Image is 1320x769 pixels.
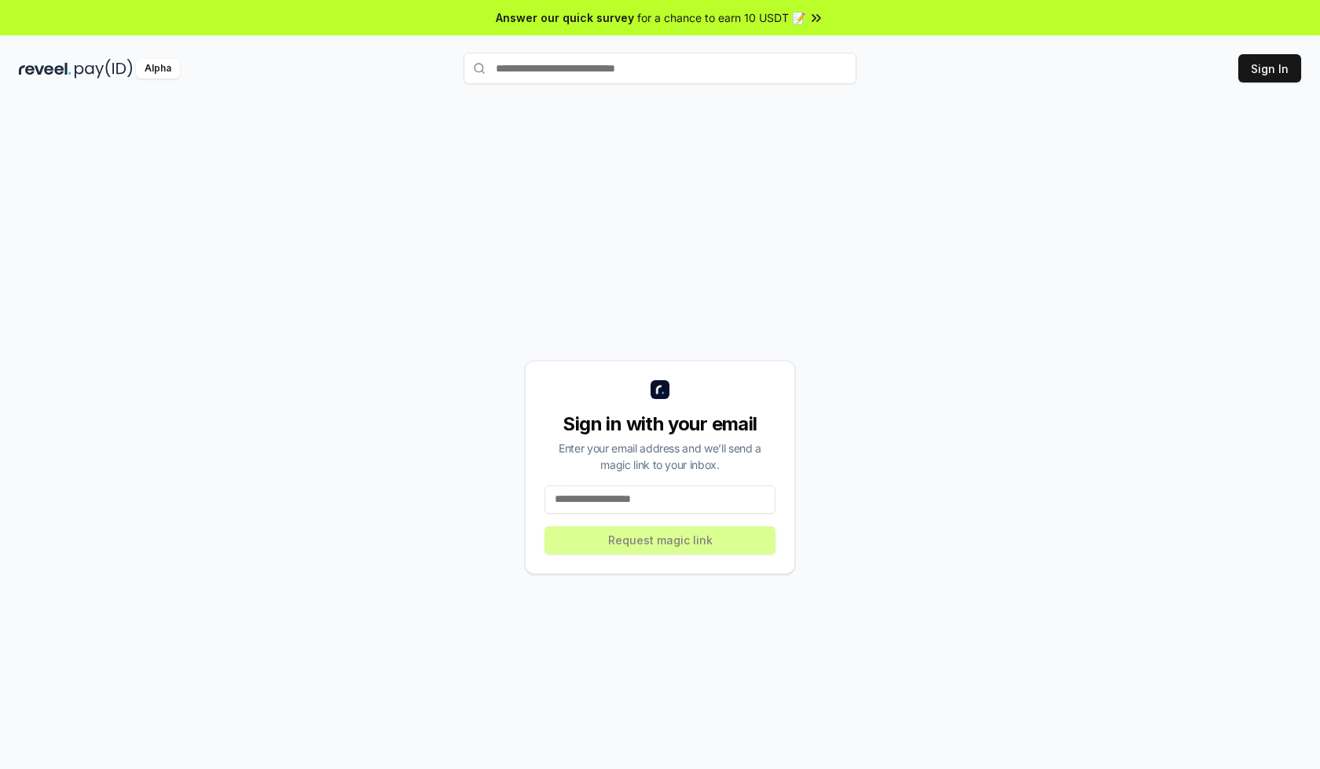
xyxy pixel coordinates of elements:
[637,9,805,26] span: for a chance to earn 10 USDT 📝
[544,412,775,437] div: Sign in with your email
[19,59,71,79] img: reveel_dark
[75,59,133,79] img: pay_id
[544,440,775,473] div: Enter your email address and we’ll send a magic link to your inbox.
[136,59,180,79] div: Alpha
[1238,54,1301,82] button: Sign In
[651,380,669,399] img: logo_small
[496,9,634,26] span: Answer our quick survey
